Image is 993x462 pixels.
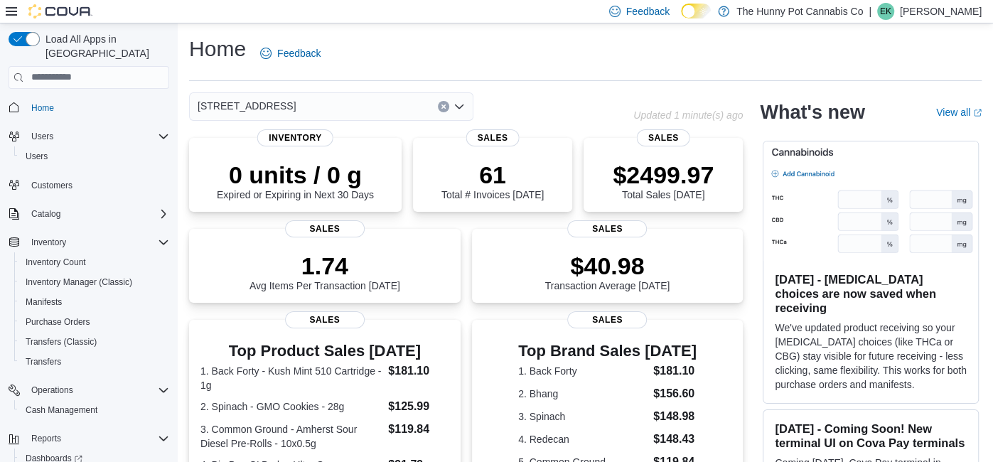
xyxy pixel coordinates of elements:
dt: 1. Back Forty - Kush Mint 510 Cartridge - 1g [200,364,382,392]
span: Sales [285,220,365,237]
dd: $181.10 [388,362,449,380]
span: Home [26,99,169,117]
a: Transfers (Classic) [20,333,102,350]
button: Clear input [438,101,449,112]
span: Inventory Manager (Classic) [20,274,169,291]
a: Cash Management [20,402,103,419]
span: Customers [31,180,73,191]
span: Customers [26,176,169,194]
button: Purchase Orders [14,312,175,332]
button: Home [3,97,175,118]
button: Operations [26,382,79,399]
dd: $125.99 [388,398,449,415]
a: Customers [26,177,78,194]
svg: External link [973,109,982,117]
p: 61 [441,161,544,189]
div: Elizabeth Kettlehut [877,3,894,20]
span: Sales [285,311,365,328]
button: Transfers (Classic) [14,332,175,352]
span: [STREET_ADDRESS] [198,97,296,114]
img: Cova [28,4,92,18]
dd: $148.98 [653,408,697,425]
span: Purchase Orders [26,316,90,328]
button: Operations [3,380,175,400]
span: Cash Management [20,402,169,419]
a: Purchase Orders [20,313,96,331]
span: Home [31,102,54,114]
span: Sales [637,129,690,146]
span: Transfers [26,356,61,367]
span: Load All Apps in [GEOGRAPHIC_DATA] [40,32,169,60]
dd: $148.43 [653,431,697,448]
span: Users [26,128,169,145]
span: Sales [567,311,647,328]
a: Inventory Manager (Classic) [20,274,138,291]
button: Inventory Count [14,252,175,272]
span: Inventory Count [26,257,86,268]
button: Users [26,128,59,145]
span: Transfers (Classic) [26,336,97,348]
a: Feedback [254,39,326,68]
span: Feedback [626,4,670,18]
span: Users [26,151,48,162]
p: Updated 1 minute(s) ago [633,109,743,121]
p: 0 units / 0 g [217,161,374,189]
button: Catalog [26,205,66,222]
span: Dark Mode [681,18,682,19]
span: Inventory [26,234,169,251]
dt: 4. Redecan [518,432,648,446]
h3: [DATE] - Coming Soon! New terminal UI on Cova Pay terminals [775,421,967,450]
button: Users [3,127,175,146]
span: Inventory [257,129,333,146]
div: Total Sales [DATE] [613,161,714,200]
dt: 3. Common Ground - Amherst Sour Diesel Pre-Rolls - 10x0.5g [200,422,382,451]
span: Manifests [20,294,169,311]
h3: [DATE] - [MEDICAL_DATA] choices are now saved when receiving [775,272,967,315]
button: Inventory [3,232,175,252]
span: EK [880,3,891,20]
h3: Top Product Sales [DATE] [200,343,449,360]
button: Inventory [26,234,72,251]
p: We've updated product receiving so your [MEDICAL_DATA] choices (like THCa or CBG) stay visible fo... [775,321,967,392]
div: Avg Items Per Transaction [DATE] [249,252,400,291]
button: Reports [26,430,67,447]
p: 1.74 [249,252,400,280]
dt: 2. Spinach - GMO Cookies - 28g [200,399,382,414]
h3: Top Brand Sales [DATE] [518,343,697,360]
dt: 1. Back Forty [518,364,648,378]
span: Sales [466,129,520,146]
div: Transaction Average [DATE] [545,252,670,291]
span: Operations [31,385,73,396]
dt: 3. Spinach [518,409,648,424]
span: Sales [567,220,647,237]
span: Users [31,131,53,142]
span: Inventory Count [20,254,169,271]
input: Dark Mode [681,4,711,18]
button: Open list of options [453,101,465,112]
h1: Home [189,35,246,63]
a: Users [20,148,53,165]
h2: What's new [760,101,864,124]
a: Manifests [20,294,68,311]
p: | [869,3,871,20]
button: Catalog [3,204,175,224]
dd: $156.60 [653,385,697,402]
a: Transfers [20,353,67,370]
a: Home [26,100,60,117]
span: Transfers (Classic) [20,333,169,350]
span: Cash Management [26,404,97,416]
dd: $119.84 [388,421,449,438]
span: Manifests [26,296,62,308]
p: $2499.97 [613,161,714,189]
p: The Hunny Pot Cannabis Co [736,3,863,20]
button: Customers [3,175,175,195]
span: Operations [26,382,169,399]
span: Reports [26,430,169,447]
a: Inventory Count [20,254,92,271]
button: Users [14,146,175,166]
button: Reports [3,429,175,448]
button: Manifests [14,292,175,312]
p: $40.98 [545,252,670,280]
button: Transfers [14,352,175,372]
span: Catalog [31,208,60,220]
